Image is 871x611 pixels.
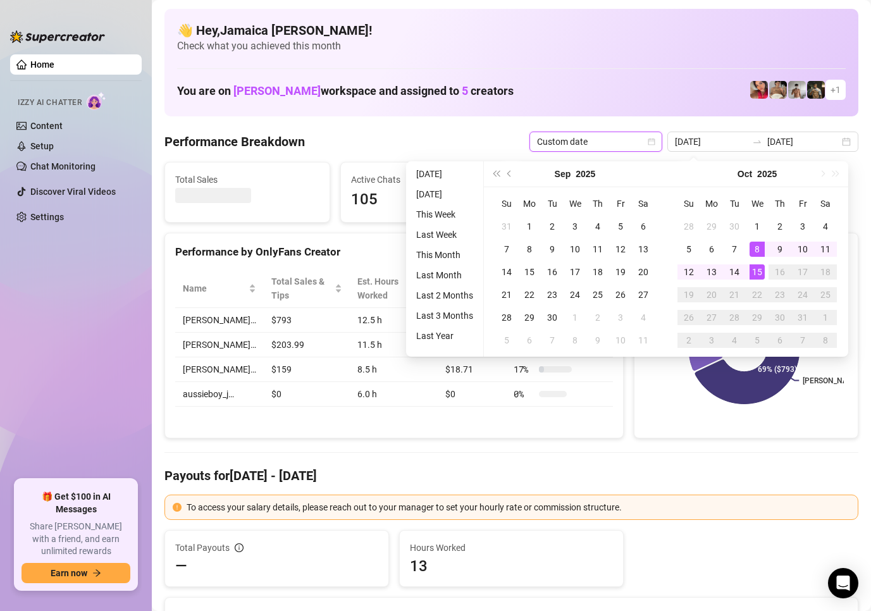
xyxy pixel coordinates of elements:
[87,92,106,110] img: AI Chatter
[677,261,700,283] td: 2025-10-12
[636,242,651,257] div: 13
[818,219,833,234] div: 4
[727,310,742,325] div: 28
[175,308,264,333] td: [PERSON_NAME]…
[818,310,833,325] div: 1
[499,287,514,302] div: 21
[537,132,655,151] span: Custom date
[541,261,564,283] td: 2025-09-16
[814,261,837,283] td: 2025-10-18
[411,308,478,323] li: Last 3 Months
[545,219,560,234] div: 2
[772,333,788,348] div: 6
[738,161,752,187] button: Choose a month
[772,264,788,280] div: 16
[177,84,514,98] h1: You are on workspace and assigned to creators
[632,283,655,306] td: 2025-09-27
[499,333,514,348] div: 5
[609,215,632,238] td: 2025-09-05
[438,357,506,382] td: $18.71
[351,173,495,187] span: Active Chats
[183,281,246,295] span: Name
[92,569,101,577] span: arrow-right
[613,333,628,348] div: 10
[495,261,518,283] td: 2025-09-14
[357,275,420,302] div: Est. Hours Worked
[750,287,765,302] div: 22
[769,215,791,238] td: 2025-10-02
[750,264,765,280] div: 15
[700,192,723,215] th: Mo
[791,306,814,329] td: 2025-10-31
[791,192,814,215] th: Fr
[727,264,742,280] div: 14
[590,310,605,325] div: 2
[518,306,541,329] td: 2025-09-29
[613,219,628,234] div: 5
[518,192,541,215] th: Mo
[814,238,837,261] td: 2025-10-11
[495,329,518,352] td: 2025-10-05
[586,329,609,352] td: 2025-10-09
[636,219,651,234] div: 6
[791,283,814,306] td: 2025-10-24
[700,329,723,352] td: 2025-11-03
[788,81,806,99] img: aussieboy_j
[590,264,605,280] div: 18
[772,219,788,234] div: 2
[648,138,655,145] span: calendar
[586,192,609,215] th: Th
[518,283,541,306] td: 2025-09-22
[750,333,765,348] div: 5
[772,242,788,257] div: 9
[723,329,746,352] td: 2025-11-04
[750,219,765,234] div: 1
[518,329,541,352] td: 2025-10-06
[632,329,655,352] td: 2025-10-11
[795,333,810,348] div: 7
[677,329,700,352] td: 2025-11-02
[609,192,632,215] th: Fr
[499,219,514,234] div: 31
[750,310,765,325] div: 29
[411,268,478,283] li: Last Month
[681,219,696,234] div: 28
[499,310,514,325] div: 28
[30,212,64,222] a: Settings
[769,192,791,215] th: Th
[636,310,651,325] div: 4
[632,261,655,283] td: 2025-09-20
[727,219,742,234] div: 30
[609,238,632,261] td: 2025-09-12
[746,238,769,261] td: 2025-10-08
[410,556,613,576] span: 13
[564,261,586,283] td: 2025-09-17
[522,264,537,280] div: 15
[235,543,244,552] span: info-circle
[677,238,700,261] td: 2025-10-05
[609,306,632,329] td: 2025-10-03
[576,161,595,187] button: Choose a year
[564,238,586,261] td: 2025-09-10
[828,568,858,598] div: Open Intercom Messenger
[757,161,777,187] button: Choose a year
[791,215,814,238] td: 2025-10-03
[175,333,264,357] td: [PERSON_NAME]…
[803,376,867,385] text: [PERSON_NAME]…
[462,84,468,97] span: 5
[818,333,833,348] div: 8
[818,242,833,257] div: 11
[681,310,696,325] div: 26
[351,188,495,212] span: 105
[746,283,769,306] td: 2025-10-22
[746,261,769,283] td: 2025-10-15
[541,215,564,238] td: 2025-09-02
[791,261,814,283] td: 2025-10-17
[518,238,541,261] td: 2025-09-08
[10,30,105,43] img: logo-BBDzfeDw.svg
[30,187,116,197] a: Discover Viral Videos
[677,215,700,238] td: 2025-09-28
[177,39,846,53] span: Check what you achieved this month
[636,333,651,348] div: 11
[514,362,534,376] span: 17 %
